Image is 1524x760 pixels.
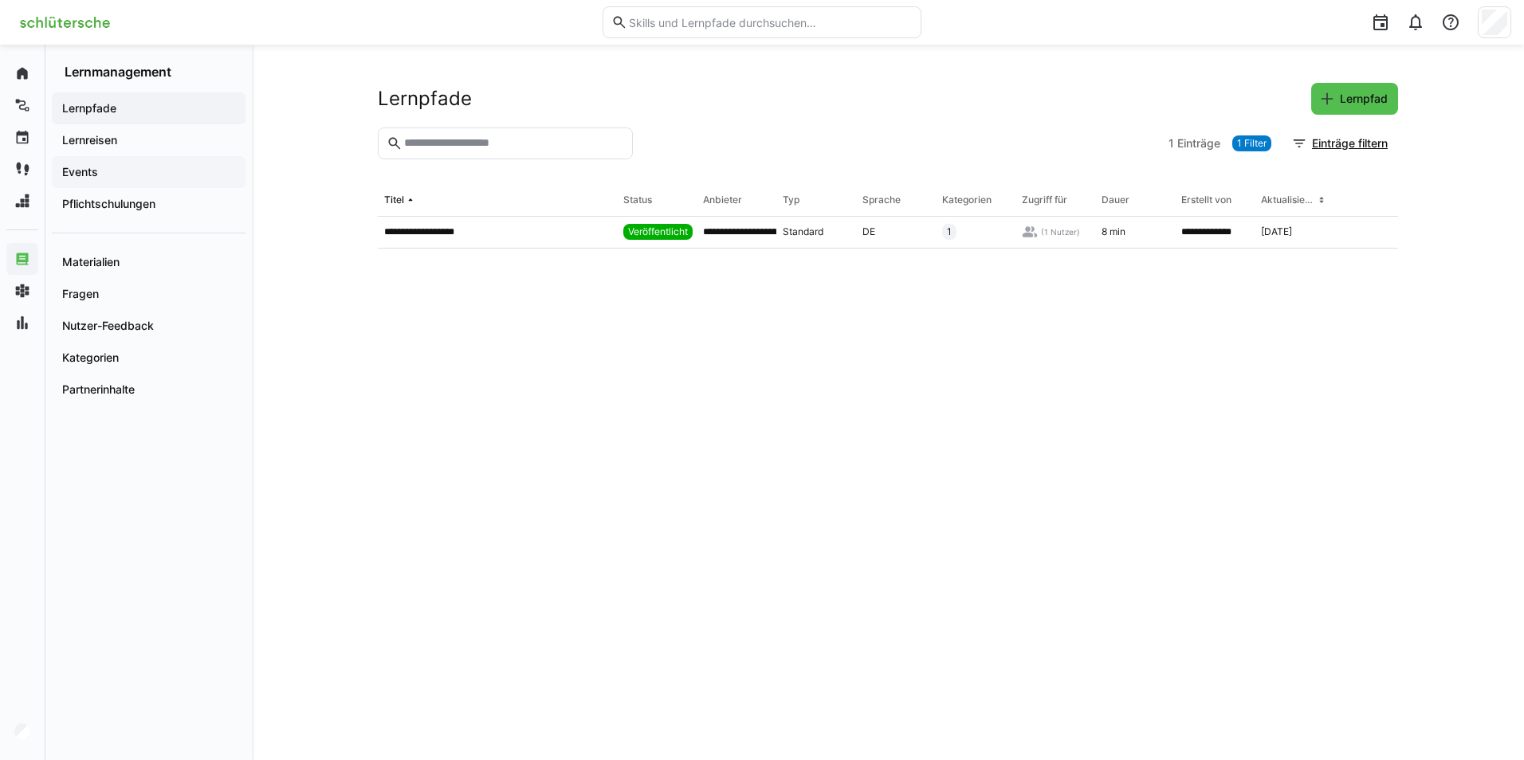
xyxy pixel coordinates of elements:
span: Veröffentlicht [628,225,688,238]
div: Erstellt von [1181,194,1231,206]
span: [DATE] [1261,225,1292,238]
div: Zugriff für [1022,194,1067,206]
div: Sprache [862,194,901,206]
div: Status [623,194,652,206]
span: DE [862,225,875,238]
input: Skills und Lernpfade durchsuchen… [627,15,913,29]
span: (1 Nutzer) [1041,226,1080,237]
button: Einträge filtern [1283,127,1398,159]
span: 8 min [1102,225,1125,238]
h2: Lernpfade [378,87,472,111]
div: Titel [384,194,404,206]
div: Anbieter [703,194,742,206]
div: Dauer [1102,194,1129,206]
span: Einträge filtern [1310,135,1390,151]
span: Standard [783,225,823,238]
span: 1 [947,225,952,238]
button: Lernpfad [1311,83,1398,115]
span: Einträge [1177,135,1220,151]
span: 1 Filter [1237,137,1267,150]
span: Lernpfad [1337,91,1390,107]
div: Aktualisiert am [1261,194,1315,206]
div: Typ [783,194,799,206]
span: 1 [1169,135,1174,151]
div: Kategorien [942,194,992,206]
